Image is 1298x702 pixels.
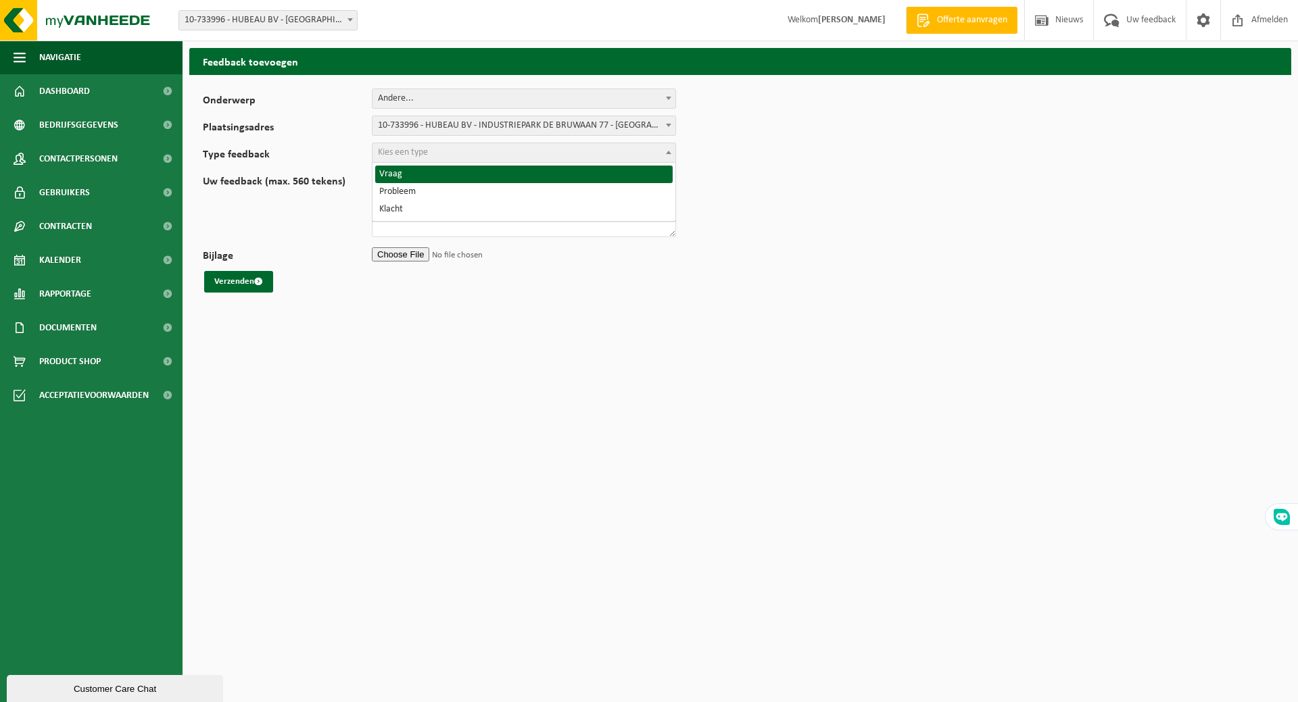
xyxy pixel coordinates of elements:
[375,166,673,183] li: Vraag
[203,122,372,136] label: Plaatsingsadres
[39,378,149,412] span: Acceptatievoorwaarden
[39,277,91,311] span: Rapportage
[39,345,101,378] span: Product Shop
[39,311,97,345] span: Documenten
[39,108,118,142] span: Bedrijfsgegevens
[372,89,675,108] span: Andere...
[203,95,372,109] label: Onderwerp
[203,251,372,264] label: Bijlage
[189,48,1291,74] h2: Feedback toevoegen
[39,41,81,74] span: Navigatie
[375,201,673,218] li: Klacht
[372,89,676,109] span: Andere...
[203,149,372,163] label: Type feedback
[204,271,273,293] button: Verzenden
[372,116,676,136] span: 10-733996 - HUBEAU BV - INDUSTRIEPARK DE BRUWAAN 77 - OUDENAARDE
[375,183,673,201] li: Probleem
[7,672,226,702] iframe: chat widget
[39,176,90,209] span: Gebruikers
[39,209,92,243] span: Contracten
[906,7,1017,34] a: Offerte aanvragen
[39,142,118,176] span: Contactpersonen
[39,74,90,108] span: Dashboard
[818,15,886,25] strong: [PERSON_NAME]
[39,243,81,277] span: Kalender
[178,10,358,30] span: 10-733996 - HUBEAU BV - OUDENAARDE
[372,116,675,135] span: 10-733996 - HUBEAU BV - INDUSTRIEPARK DE BRUWAAN 77 - OUDENAARDE
[378,147,428,157] span: Kies een type
[203,176,372,237] label: Uw feedback (max. 560 tekens)
[934,14,1011,27] span: Offerte aanvragen
[179,11,357,30] span: 10-733996 - HUBEAU BV - OUDENAARDE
